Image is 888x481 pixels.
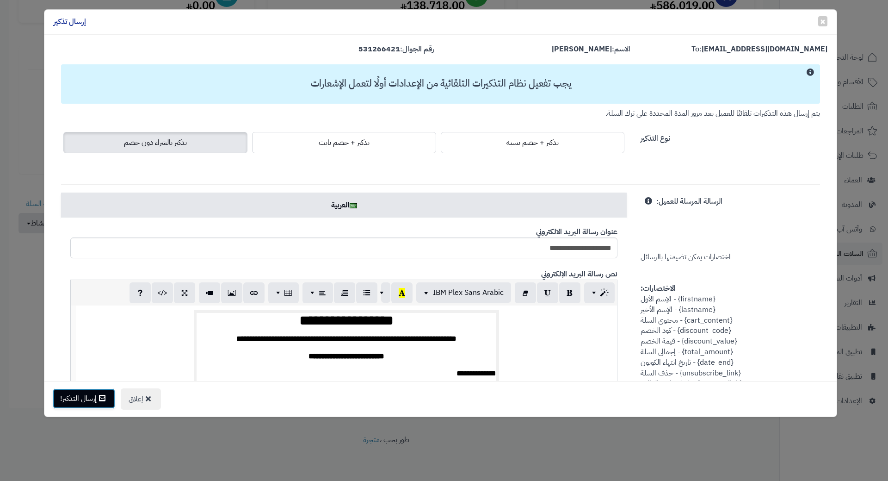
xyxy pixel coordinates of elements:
[641,196,742,389] span: اختصارات يمكن تضيمنها بالرسائل {firstname} - الإسم الأول {lastname} - الإسم الأخير {cart_content}...
[54,17,86,27] h4: إرسال تذكير
[319,137,370,148] span: تذكير + خصم ثابت
[656,193,722,207] label: الرسالة المرسلة للعميل:
[53,388,115,409] button: إرسال التذكير!
[433,287,504,298] span: IBM Plex Sans Arabic
[506,137,559,148] span: تذكير + خصم نسبة
[691,44,827,55] label: To:
[350,203,357,208] img: ar.png
[61,193,627,218] a: العربية
[641,130,670,144] label: نوع التذكير
[552,44,630,55] label: الاسم:
[358,44,400,55] strong: 531266421
[605,108,820,119] small: يتم إرسال هذه التذكيرات تلقائيًا للعميل بعد مرور المدة المحددة على ترك السلة.
[552,44,612,55] strong: [PERSON_NAME]
[121,388,161,410] button: إغلاق
[124,137,187,148] span: تذكير بالشراء دون خصم
[66,78,816,89] h3: يجب تفعيل نظام التذكيرات التلقائية من الإعدادات أولًا لتعمل الإشعارات
[536,226,617,237] b: عنوان رسالة البريد الالكتروني
[541,269,617,280] b: نص رسالة البريد الإلكتروني
[358,44,434,55] label: رقم الجوال:
[641,283,676,294] strong: الاختصارات:
[702,44,827,55] strong: [EMAIL_ADDRESS][DOMAIN_NAME]
[820,14,826,28] span: ×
